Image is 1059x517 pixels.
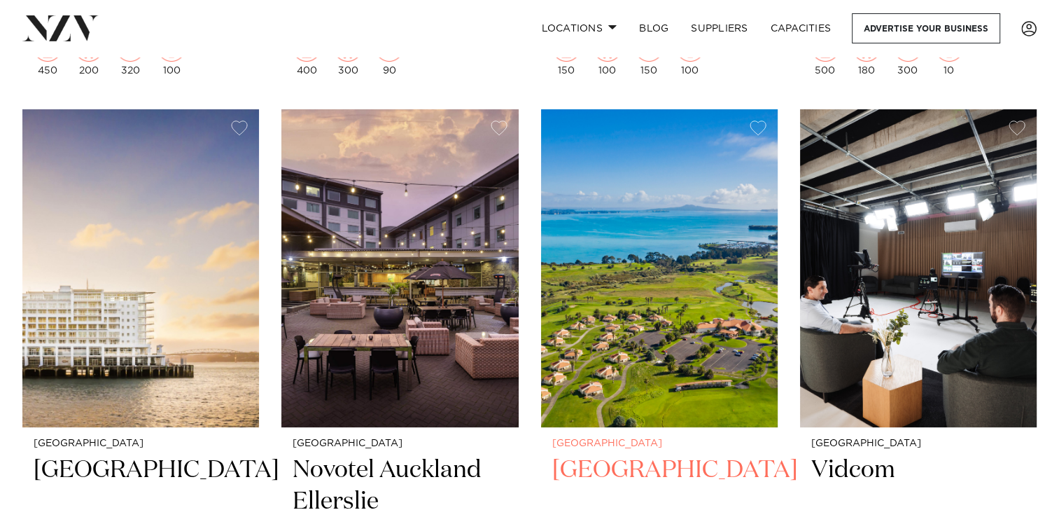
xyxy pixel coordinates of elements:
[293,439,507,449] small: [GEOGRAPHIC_DATA]
[811,439,1025,449] small: [GEOGRAPHIC_DATA]
[22,15,99,41] img: nzv-logo.png
[680,13,759,43] a: SUPPLIERS
[852,13,1000,43] a: Advertise your business
[759,13,843,43] a: Capacities
[530,13,628,43] a: Locations
[34,439,248,449] small: [GEOGRAPHIC_DATA]
[628,13,680,43] a: BLOG
[552,439,766,449] small: [GEOGRAPHIC_DATA]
